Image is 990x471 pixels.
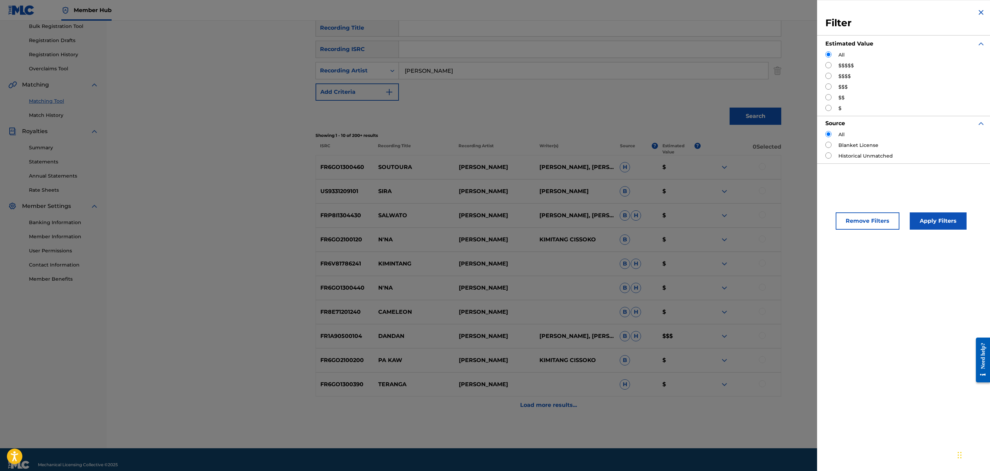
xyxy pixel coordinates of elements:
p: [PERSON_NAME] [454,356,535,364]
a: Summary [29,144,99,151]
p: KIMITANG CISSOKO [535,235,615,244]
p: PA KAW [374,356,454,364]
span: Member Settings [22,202,71,210]
a: Matching Tool [29,98,99,105]
img: Top Rightsholder [61,6,70,14]
label: $$$ [838,83,848,91]
p: Source [620,143,635,155]
img: expand [720,163,729,171]
p: Recording Artist [454,143,535,155]
p: Recording Title [373,143,454,155]
img: Royalties [8,127,17,136]
h3: Filter [825,17,985,29]
p: [PERSON_NAME] [454,235,535,244]
a: Rate Sheets [29,187,99,194]
label: Historical Unmatched [838,152,893,160]
p: [PERSON_NAME] [535,187,615,196]
p: SOUTOURA [374,163,454,171]
p: [PERSON_NAME] [454,163,535,171]
p: [PERSON_NAME] [454,380,535,389]
strong: Source [825,120,845,127]
button: Apply Filters [910,212,967,230]
label: $$$$$ [838,62,854,69]
a: Banking Information [29,219,99,226]
label: $$$$ [838,73,851,80]
p: FR6GO2100120 [316,235,374,244]
span: B [620,283,630,293]
strong: Estimated Value [825,40,873,47]
img: MLC Logo [8,5,35,15]
p: N'NA [374,235,454,244]
p: FR6GO1300390 [316,380,374,389]
form: Search Form [316,19,781,128]
p: SALWATO [374,211,454,220]
img: expand [720,235,729,244]
span: B [620,331,630,341]
a: Annual Statements [29,172,99,180]
span: B [620,259,630,269]
p: $ [658,284,701,292]
label: All [838,131,845,138]
label: All [838,51,845,59]
button: Add Criteria [316,83,399,101]
a: Member Benefits [29,275,99,283]
p: [PERSON_NAME], [PERSON_NAME] [535,163,615,171]
p: SIRA [374,187,454,196]
span: H [620,162,630,172]
span: Matching [22,81,49,89]
div: Drag [958,445,962,465]
a: Bulk Registration Tool [29,23,99,30]
span: H [631,259,641,269]
img: logo [8,461,30,469]
img: expand [720,380,729,389]
p: [PERSON_NAME] [454,260,535,268]
span: H [620,379,630,390]
p: KIMITANG CISSOKO [535,356,615,364]
iframe: Chat Widget [956,438,990,471]
p: $ [658,211,701,220]
label: Blanket License [838,142,878,149]
p: ISRC [316,143,373,155]
p: Writer(s) [535,143,615,155]
p: [PERSON_NAME] [454,308,535,316]
a: Statements [29,158,99,166]
img: expand [720,284,729,292]
img: expand [720,260,729,268]
p: DANDAN [374,332,454,340]
p: $ [658,356,701,364]
span: Member Hub [74,6,112,14]
img: expand [720,332,729,340]
p: $ [658,260,701,268]
p: TERANGA [374,380,454,389]
p: FR6GO2100200 [316,356,374,364]
iframe: Resource Center [971,332,990,388]
a: Overclaims Tool [29,65,99,72]
span: B [620,234,630,245]
img: expand [720,356,729,364]
span: H [631,283,641,293]
button: Search [730,108,781,125]
span: Royalties [22,127,48,136]
label: $$ [838,94,845,101]
p: [PERSON_NAME] [454,284,535,292]
p: $ [658,380,701,389]
p: FR6GO1300440 [316,284,374,292]
img: expand [977,40,985,48]
img: expand [977,119,985,128]
span: B [620,210,630,221]
img: Matching [8,81,17,89]
p: $ [658,235,701,244]
p: [PERSON_NAME], [PERSON_NAME] [535,332,615,340]
p: FRP8I1304430 [316,211,374,220]
img: Member Settings [8,202,17,210]
img: expand [90,202,99,210]
span: H [631,307,641,317]
span: B [620,355,630,365]
span: B [620,186,630,197]
p: N'NA [374,284,454,292]
img: expand [720,187,729,196]
span: ? [694,143,701,149]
